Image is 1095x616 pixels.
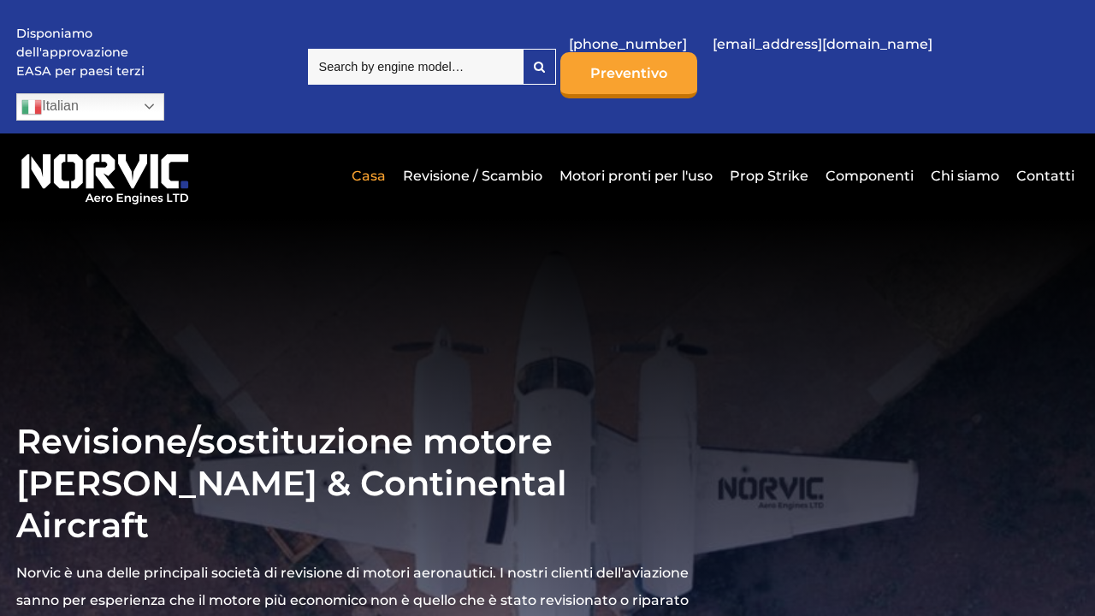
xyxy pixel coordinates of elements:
[1012,155,1074,197] a: Contatti
[16,25,145,80] p: Disponiamo dell'approvazione EASA per paesi terzi
[555,155,717,197] a: Motori pronti per l'uso
[16,146,193,206] img: Logo di Norvic Aero Engines
[347,155,390,197] a: Casa
[560,23,695,65] a: [PHONE_NUMBER]
[16,420,707,546] h1: Revisione/sostituzione motore [PERSON_NAME] & Continental Aircraft
[308,49,523,85] input: Search by engine model…
[16,93,164,121] a: Italian
[926,155,1003,197] a: Chi siamo
[821,155,918,197] a: Componenti
[399,155,547,197] a: Revisione / Scambio
[725,155,813,197] a: Prop Strike
[560,52,697,98] a: Preventivo
[704,23,941,65] a: [EMAIL_ADDRESS][DOMAIN_NAME]
[21,97,42,117] img: it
